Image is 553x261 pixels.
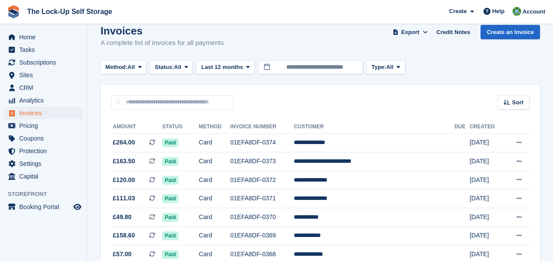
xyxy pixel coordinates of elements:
button: Export [391,25,429,39]
span: Paid [162,250,178,259]
span: All [128,63,135,72]
td: [DATE] [470,189,504,208]
th: Invoice Number [230,120,294,134]
span: Subscriptions [19,56,72,69]
button: Method: All [101,60,146,75]
a: menu [4,145,83,157]
a: Preview store [72,202,83,212]
span: Account [522,7,545,16]
td: 01EFA8DF-0373 [230,152,294,171]
td: Card [199,189,230,208]
span: £111.03 [113,194,135,203]
h1: Invoices [101,25,224,37]
span: Paid [162,157,178,166]
a: menu [4,107,83,119]
a: menu [4,94,83,106]
span: Type: [371,63,386,72]
span: £264.00 [113,138,135,147]
span: Home [19,31,72,43]
a: menu [4,31,83,43]
td: Card [199,227,230,245]
span: £57.00 [113,250,132,259]
span: Invoices [19,107,72,119]
th: Created [470,120,504,134]
th: Customer [294,120,454,134]
button: Last 12 months [196,60,254,75]
span: Storefront [8,190,87,199]
a: menu [4,56,83,69]
a: menu [4,201,83,213]
span: £49.80 [113,213,132,222]
a: menu [4,170,83,182]
td: Card [199,208,230,227]
span: All [386,63,393,72]
span: Create [449,7,466,16]
span: £158.60 [113,231,135,240]
span: Sort [512,98,523,107]
span: Sites [19,69,72,81]
span: Settings [19,158,72,170]
span: Last 12 months [201,63,243,72]
img: Andrew Beer [512,7,521,16]
button: Status: All [150,60,193,75]
span: Help [492,7,504,16]
td: 01EFA8DF-0371 [230,189,294,208]
button: Type: All [366,60,405,75]
td: [DATE] [470,134,504,152]
a: The Lock-Up Self Storage [24,4,116,19]
span: Paid [162,231,178,240]
td: 01EFA8DF-0374 [230,134,294,152]
a: menu [4,132,83,144]
span: Tasks [19,44,72,56]
a: Create an Invoice [480,25,540,39]
a: menu [4,82,83,94]
th: Amount [111,120,162,134]
span: All [174,63,181,72]
span: Pricing [19,120,72,132]
span: Method: [105,63,128,72]
td: 01EFA8DF-0369 [230,227,294,245]
a: menu [4,120,83,132]
span: Export [401,28,419,37]
td: 01EFA8DF-0372 [230,171,294,189]
span: Paid [162,194,178,203]
td: [DATE] [470,152,504,171]
td: [DATE] [470,171,504,189]
span: Protection [19,145,72,157]
p: A complete list of invoices for all payments [101,38,224,48]
span: Booking Portal [19,201,72,213]
th: Due [454,120,470,134]
span: CRM [19,82,72,94]
td: [DATE] [470,227,504,245]
th: Method [199,120,230,134]
span: Paid [162,176,178,185]
a: menu [4,158,83,170]
a: Credit Notes [433,25,473,39]
a: menu [4,69,83,81]
span: Paid [162,213,178,222]
td: [DATE] [470,208,504,227]
span: Paid [162,138,178,147]
td: 01EFA8DF-0370 [230,208,294,227]
span: Capital [19,170,72,182]
span: £120.00 [113,175,135,185]
th: Status [162,120,199,134]
a: menu [4,44,83,56]
span: Status: [155,63,174,72]
td: Card [199,134,230,152]
img: stora-icon-8386f47178a22dfd0bd8f6a31ec36ba5ce8667c1dd55bd0f319d3a0aa187defe.svg [7,5,20,18]
span: Analytics [19,94,72,106]
span: Coupons [19,132,72,144]
td: Card [199,152,230,171]
td: Card [199,171,230,189]
span: £163.50 [113,157,135,166]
